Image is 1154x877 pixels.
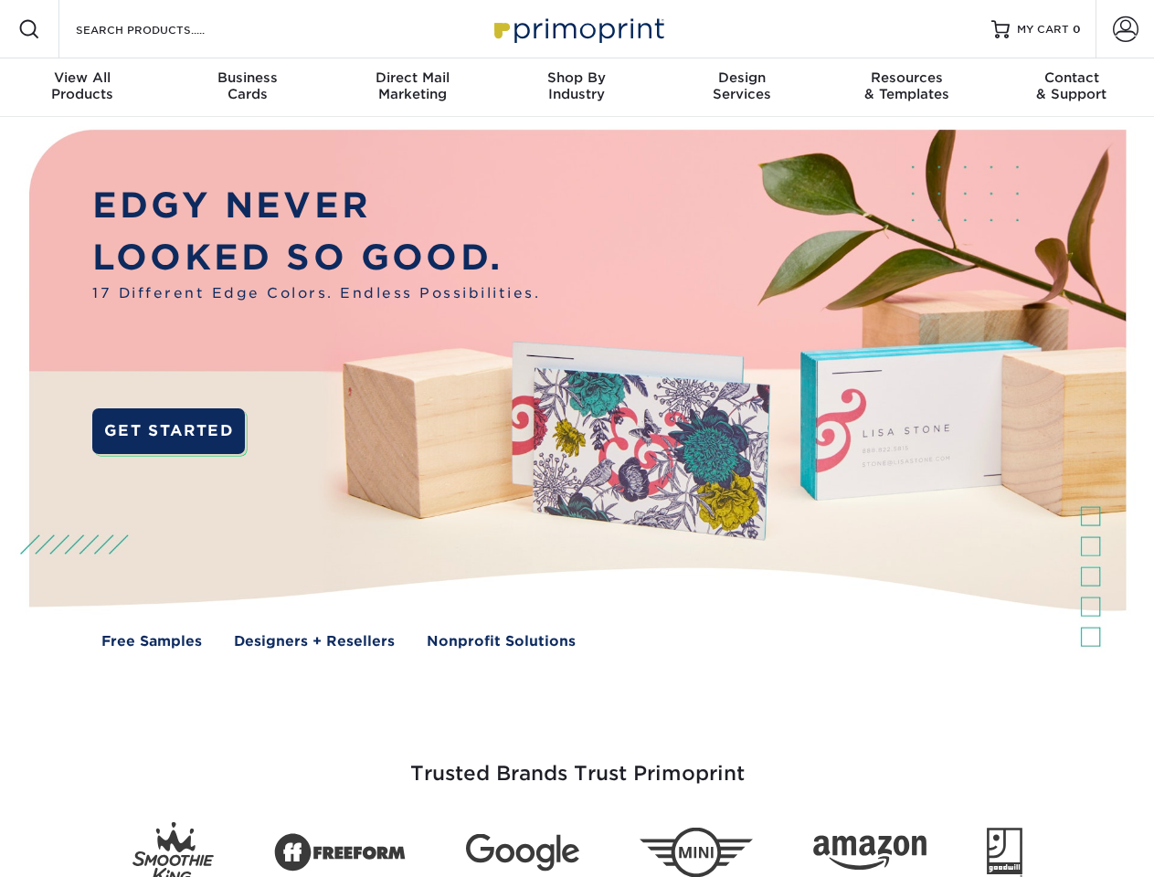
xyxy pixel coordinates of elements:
h3: Trusted Brands Trust Primoprint [43,718,1112,808]
span: Direct Mail [330,69,494,86]
a: Direct MailMarketing [330,58,494,117]
div: Services [660,69,824,102]
a: DesignServices [660,58,824,117]
p: LOOKED SO GOOD. [92,232,540,284]
div: & Support [990,69,1154,102]
a: Contact& Support [990,58,1154,117]
img: Amazon [813,836,926,871]
img: Goodwill [987,828,1022,877]
div: Industry [494,69,659,102]
span: MY CART [1017,22,1069,37]
a: Nonprofit Solutions [427,631,576,652]
span: Business [164,69,329,86]
div: Cards [164,69,329,102]
div: & Templates [824,69,989,102]
span: 0 [1073,23,1081,36]
a: Resources& Templates [824,58,989,117]
div: Marketing [330,69,494,102]
span: 17 Different Edge Colors. Endless Possibilities. [92,283,540,304]
img: Google [466,834,579,872]
a: Free Samples [101,631,202,652]
p: EDGY NEVER [92,180,540,232]
a: GET STARTED [92,408,245,454]
a: BusinessCards [164,58,329,117]
span: Design [660,69,824,86]
span: Resources [824,69,989,86]
span: Shop By [494,69,659,86]
input: SEARCH PRODUCTS..... [74,18,252,40]
span: Contact [990,69,1154,86]
img: Primoprint [486,9,669,48]
a: Shop ByIndustry [494,58,659,117]
a: Designers + Resellers [234,631,395,652]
